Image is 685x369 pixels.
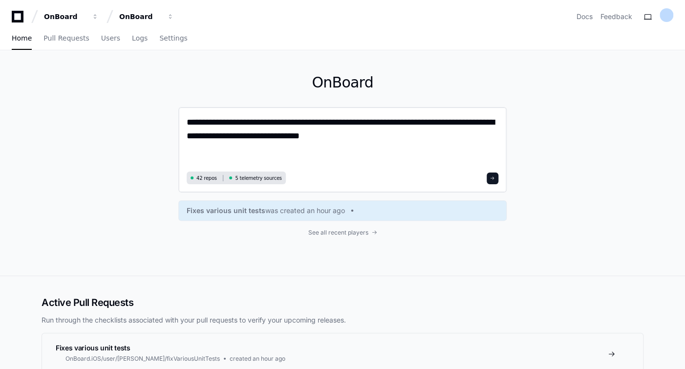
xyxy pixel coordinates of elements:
a: Logs [132,27,148,50]
div: OnBoard [119,12,161,22]
span: Users [101,35,120,41]
span: Pull Requests [43,35,89,41]
p: Run through the checklists associated with your pull requests to verify your upcoming releases. [42,315,643,325]
a: See all recent players [178,229,507,237]
button: OnBoard [115,8,178,25]
span: 42 repos [196,174,217,182]
span: See all recent players [308,229,368,237]
button: Feedback [600,12,632,22]
span: 5 telemetry sources [235,174,281,182]
span: Settings [159,35,187,41]
a: Pull Requests [43,27,89,50]
span: Fixes various unit tests [56,344,130,352]
h2: Active Pull Requests [42,296,643,309]
a: Docs [577,12,593,22]
a: Fixes various unit testswas created an hour ago [187,206,498,216]
span: Logs [132,35,148,41]
span: created an hour ago [230,355,285,363]
h1: OnBoard [178,74,507,91]
div: OnBoard [44,12,86,22]
a: Users [101,27,120,50]
a: Home [12,27,32,50]
a: Settings [159,27,187,50]
span: OnBoard.iOS/user/[PERSON_NAME]/fixVariousUnitTests [65,355,220,363]
span: Fixes various unit tests [187,206,265,216]
button: OnBoard [40,8,103,25]
span: Home [12,35,32,41]
span: was created an hour ago [265,206,345,216]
